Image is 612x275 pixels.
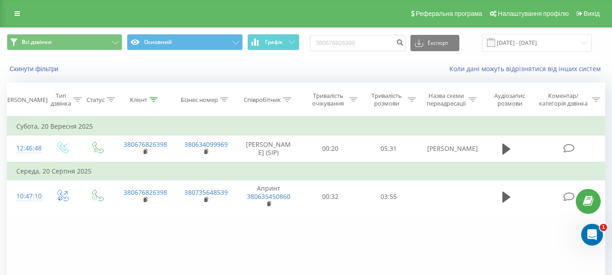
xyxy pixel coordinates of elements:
[244,96,281,104] div: Співробітник
[87,96,105,104] div: Статус
[410,35,459,51] button: Експорт
[416,10,482,17] span: Реферальна програма
[301,135,360,162] td: 00:20
[130,96,147,104] div: Клієнт
[360,135,418,162] td: 05:31
[498,10,569,17] span: Налаштування профілю
[537,92,590,107] div: Коментар/категорія дзвінка
[236,180,301,213] td: Апринт
[51,92,71,107] div: Тип дзвінка
[584,10,600,17] span: Вихід
[7,34,122,50] button: Всі дзвінки
[7,162,605,180] td: Середа, 20 Серпня 2025
[310,35,406,51] input: Пошук за номером
[600,224,607,231] span: 1
[124,140,167,149] a: 380676826398
[247,192,290,201] a: 380635450860
[247,34,299,50] button: Графік
[265,39,283,45] span: Графік
[16,188,35,205] div: 10:47:10
[7,117,605,135] td: Субота, 20 Вересня 2025
[301,180,360,213] td: 00:32
[418,135,479,162] td: [PERSON_NAME]
[426,92,466,107] div: Назва схеми переадресації
[236,135,301,162] td: [PERSON_NAME] (SIP)
[184,188,228,197] a: 380735648539
[127,34,242,50] button: Основний
[487,92,533,107] div: Аудіозапис розмови
[7,65,63,73] button: Скинути фільтри
[360,180,418,213] td: 03:55
[449,64,605,73] a: Коли дані можуть відрізнятися вiд інших систем
[368,92,405,107] div: Тривалість розмови
[581,224,603,246] iframe: Intercom live chat
[16,140,35,157] div: 12:46:48
[309,92,347,107] div: Тривалість очікування
[22,39,52,46] span: Всі дзвінки
[181,96,218,104] div: Бізнес номер
[124,188,167,197] a: 380676826398
[2,96,48,104] div: [PERSON_NAME]
[184,140,228,149] a: 380634099969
